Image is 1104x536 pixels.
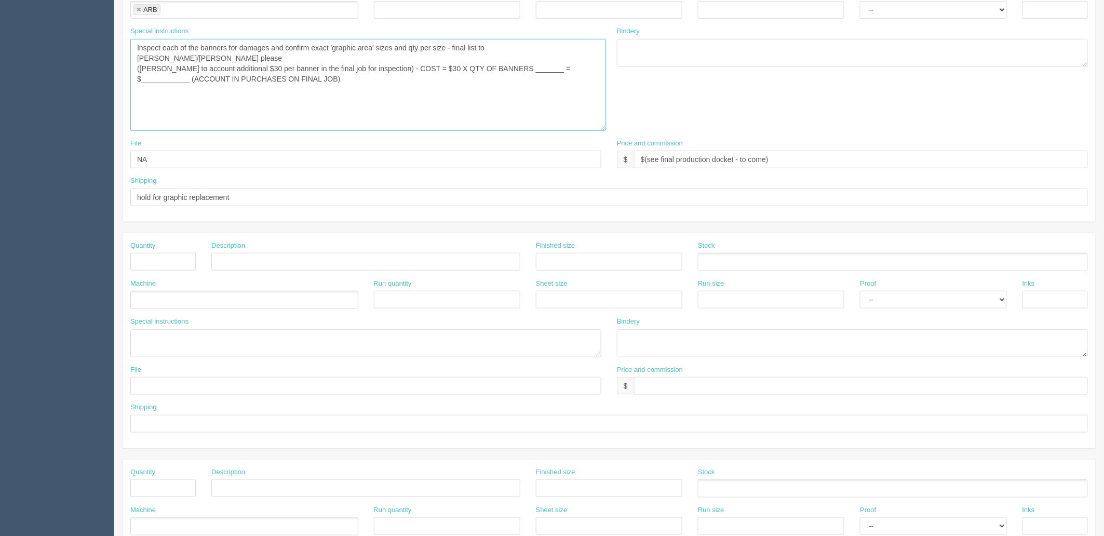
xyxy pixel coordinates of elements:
label: Finished size [536,467,575,477]
label: Bindery [617,317,640,327]
label: Sheet size [536,279,568,289]
label: Quantity [130,241,155,251]
label: Sheet size [536,505,568,515]
label: Proof [860,505,876,515]
textarea: PO: - Install door decals for Badminton Alberta, $130 - Pickup decals from AllRush when ready [130,329,601,357]
div: ARB [143,6,157,13]
label: Run quantity [374,505,412,515]
label: File [130,365,141,375]
label: Bindery [617,26,640,36]
textarea: PO: - Glass door decals (installing from the inside to face out) - 611-GT SAV Optical Clear Perma... [130,39,606,131]
label: Shipping [130,403,157,412]
div: $ [617,151,634,168]
label: Inks [1022,505,1035,515]
label: Finished size [536,241,575,251]
label: File [130,139,141,149]
label: Quantity [130,467,155,477]
label: Run size [698,505,724,515]
label: Machine [130,505,156,515]
label: Price and commission [617,139,683,149]
label: Proof [860,279,876,289]
div: $ [617,377,634,395]
label: Description [211,467,245,477]
label: Shipping [130,176,157,186]
label: Machine [130,279,156,289]
label: Run size [698,279,724,289]
label: Special instructions [130,26,189,36]
label: Special instructions [130,317,189,327]
label: Inks [1022,279,1035,289]
label: Description [211,241,245,251]
label: Stock [698,241,715,251]
label: Stock [698,467,715,477]
label: Price and commission [617,365,683,375]
label: Run quantity [374,279,412,289]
